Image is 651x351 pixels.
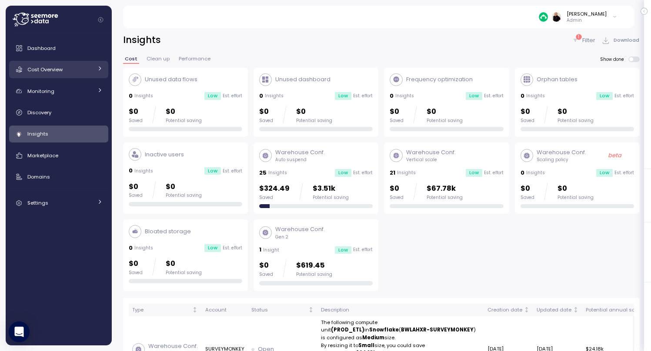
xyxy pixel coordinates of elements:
div: Description [321,306,481,314]
p: Est. effort [484,170,504,176]
p: $0 [558,183,594,195]
div: Potential saving [166,192,202,199]
span: Cost [125,56,137,61]
div: Low [596,92,613,100]
div: Potential saving [296,272,332,278]
a: Cost Overview [9,61,108,78]
p: Filter [582,36,595,45]
div: Saved [521,118,534,124]
p: Insights [134,245,153,251]
p: $0 [166,181,202,193]
span: Show done [600,56,628,62]
a: Insights [9,126,108,143]
a: Settings [9,194,108,212]
p: $3.51k [313,183,349,195]
div: Low [204,167,221,175]
th: Creation dateNot sorted [484,304,533,316]
p: Warehouse Conf. [275,225,325,234]
p: Frequency optimization [406,75,473,84]
div: Low [335,92,351,100]
span: Clean up [147,56,170,61]
p: Insights [526,93,545,99]
div: Potential saving [427,118,463,124]
strong: Snowflake [369,326,399,333]
p: 0 [129,244,133,252]
p: Est. effort [353,247,373,253]
p: 25 [259,169,267,177]
p: Admin [567,17,607,23]
p: Bloated storage [145,227,191,236]
div: Updated date [537,306,571,314]
strong: (PROD_ETL) [331,326,364,333]
p: $0 [129,106,143,118]
div: Potential saving [166,270,202,276]
p: $0 [259,106,273,118]
span: Download [614,34,639,46]
div: Low [335,246,351,254]
p: Est. effort [614,93,634,99]
p: 0 [129,166,133,175]
p: $0 [521,183,534,195]
p: Warehouse Conf. [537,148,586,157]
p: Orphan tables [537,75,578,84]
p: $0 [129,181,143,193]
p: 0 [129,92,133,100]
p: Gen 2 [275,234,325,240]
div: Low [466,92,482,100]
button: Download [601,34,640,46]
p: $0 [390,106,404,118]
div: Low [466,169,482,177]
p: $0 [427,106,463,118]
div: Saved [259,195,290,201]
th: Updated dateNot sorted [533,304,582,316]
p: Inactive users [145,150,184,159]
span: Insights [27,130,48,137]
div: Saved [390,195,404,201]
p: $0 [259,260,273,272]
span: Dashboard [27,45,56,52]
strong: BWLAHXR-SURVEYMONKEY [401,326,474,333]
p: $67.78k [427,183,463,195]
div: Saved [259,272,273,278]
div: Saved [259,118,273,124]
p: Est. effort [223,93,242,99]
th: StatusNot sorted [248,304,317,316]
p: Est. effort [614,170,634,176]
p: Unused dashboard [275,75,331,84]
span: Cost Overview [27,66,63,73]
div: Open Intercom Messenger [9,321,30,342]
div: Potential saving [313,195,349,201]
div: Type [132,306,191,314]
th: TypeNot sorted [129,304,202,316]
p: $0 [296,106,332,118]
strong: Medium [362,334,384,341]
p: Insights [134,93,153,99]
p: 0 [259,92,263,100]
p: $0 [521,106,534,118]
p: $0 [166,258,202,270]
span: Monitoring [27,88,54,95]
div: Saved [521,195,534,201]
div: Saved [129,270,143,276]
p: $0 [390,183,404,195]
p: Est. effort [223,168,242,174]
div: Low [596,169,613,177]
a: Discovery [9,104,108,121]
p: Insight [263,247,279,253]
h2: Insights [123,34,161,46]
strong: Small [358,342,374,349]
p: Warehouse Conf. [148,342,198,351]
p: Est. effort [223,245,242,251]
div: Potential saving [558,118,594,124]
p: Est. effort [353,170,373,176]
p: Insights [526,170,545,176]
div: Saved [129,118,143,124]
div: Potential saving [296,118,332,124]
p: Scaling policy [537,157,586,163]
div: Account [205,306,244,314]
p: Insights [268,170,287,176]
div: Not sorted [524,307,530,313]
p: 1 [578,34,579,40]
p: $0 [129,258,143,270]
a: Marketplace [9,147,108,164]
